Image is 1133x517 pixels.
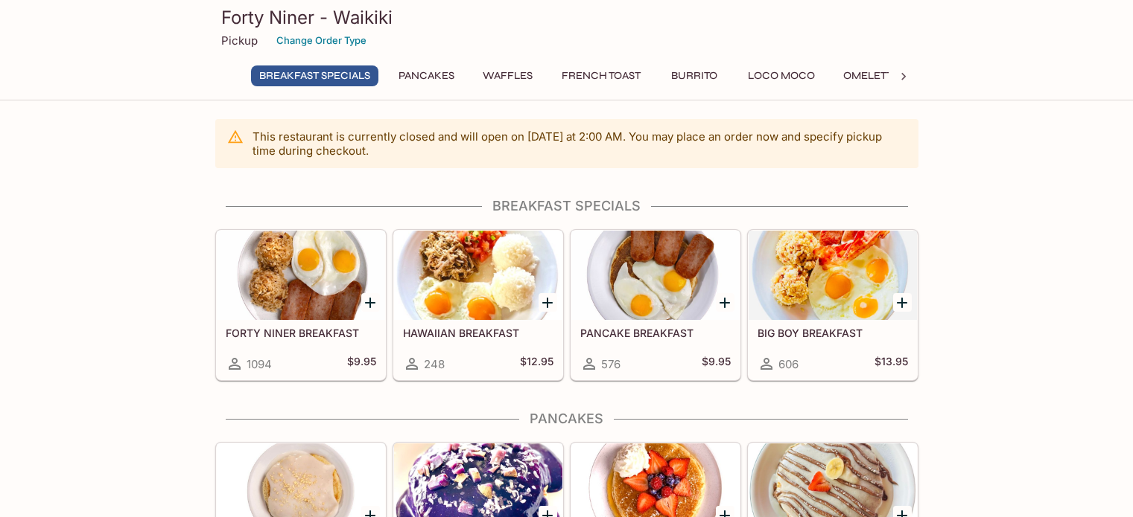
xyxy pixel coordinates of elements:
h4: Breakfast Specials [215,198,918,214]
a: BIG BOY BREAKFAST606$13.95 [748,230,918,380]
p: Pickup [221,33,258,48]
button: Add FORTY NINER BREAKFAST [361,293,380,312]
p: This restaurant is currently closed and will open on [DATE] at 2:00 AM . You may place an order n... [253,129,907,158]
button: Loco Moco [740,65,823,86]
div: BIG BOY BREAKFAST [749,231,917,320]
h5: $9.95 [347,355,376,373]
span: 248 [424,357,445,371]
div: FORTY NINER BREAKFAST [217,231,385,320]
h5: HAWAIIAN BREAKFAST [403,327,553,339]
a: FORTY NINER BREAKFAST1094$9.95 [216,230,386,380]
h5: BIG BOY BREAKFAST [758,327,908,339]
h5: $12.95 [520,355,553,373]
button: Change Order Type [270,29,373,52]
span: 576 [601,357,621,371]
h4: Pancakes [215,411,918,427]
span: 1094 [247,357,272,371]
button: Burrito [661,65,728,86]
h5: $13.95 [875,355,908,373]
h5: FORTY NINER BREAKFAST [226,327,376,339]
button: Pancakes [390,65,463,86]
h5: PANCAKE BREAKFAST [580,327,731,339]
button: Breakfast Specials [251,65,378,86]
button: Omelettes [835,65,913,86]
div: HAWAIIAN BREAKFAST [394,231,562,320]
button: Add PANCAKE BREAKFAST [716,293,734,312]
h3: Forty Niner - Waikiki [221,6,913,29]
div: PANCAKE BREAKFAST [571,231,740,320]
button: French Toast [553,65,649,86]
button: Add HAWAIIAN BREAKFAST [539,293,557,312]
a: HAWAIIAN BREAKFAST248$12.95 [393,230,563,380]
h5: $9.95 [702,355,731,373]
button: Add BIG BOY BREAKFAST [893,293,912,312]
span: 606 [778,357,799,371]
button: Waffles [475,65,542,86]
a: PANCAKE BREAKFAST576$9.95 [571,230,740,380]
